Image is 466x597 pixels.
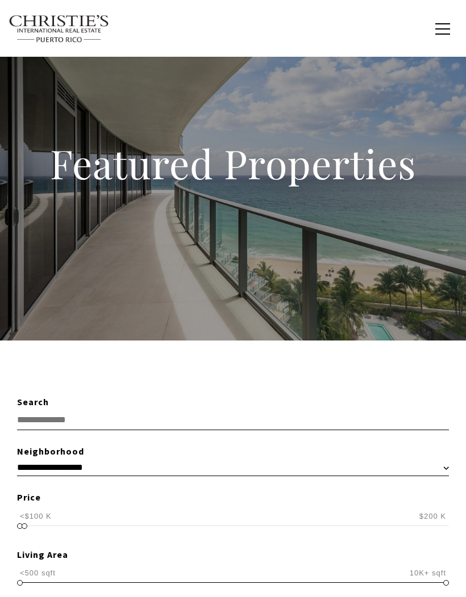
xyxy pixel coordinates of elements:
[17,567,59,578] span: <500 sqft
[17,490,449,505] div: Price
[17,548,449,562] div: Living Area
[407,567,449,578] span: 10K+ sqft
[417,511,449,522] span: $200 K
[17,395,449,410] div: Search
[28,138,438,188] h1: Featured Properties
[9,15,110,43] img: Christie's International Real Estate text transparent background
[17,444,449,459] div: Neighborhood
[17,511,55,522] span: <$100 K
